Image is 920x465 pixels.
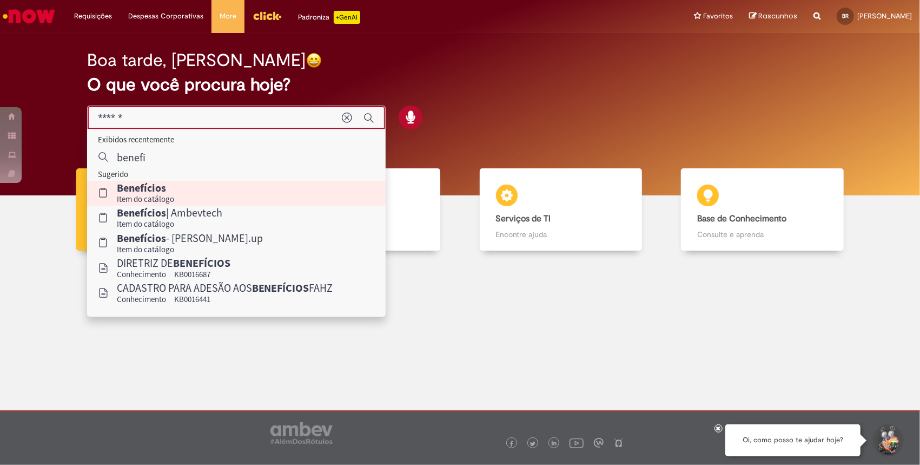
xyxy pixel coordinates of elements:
[87,51,306,70] h2: Boa tarde, [PERSON_NAME]
[871,424,904,457] button: Iniciar Conversa de Suporte
[306,53,322,68] img: happy-face.png
[842,12,849,19] span: BR
[509,441,514,447] img: logo_footer_facebook.png
[87,75,833,94] h2: O que você procura hoje?
[614,438,624,448] img: logo_footer_naosei.png
[725,424,861,456] div: Oi, como posso te ajudar hoje?
[74,11,112,22] span: Requisições
[697,213,786,224] b: Base de Conhecimento
[496,213,551,224] b: Serviços de TI
[594,438,604,448] img: logo_footer_workplace.png
[128,11,203,22] span: Despesas Corporativas
[661,168,863,251] a: Base de Conhecimento Consulte e aprenda
[749,11,797,22] a: Rascunhos
[334,11,360,24] p: +GenAi
[552,441,557,447] img: logo_footer_linkedin.png
[703,11,733,22] span: Favoritos
[253,8,282,24] img: click_logo_yellow_360x200.png
[857,11,912,21] span: [PERSON_NAME]
[298,11,360,24] div: Padroniza
[530,441,535,447] img: logo_footer_twitter.png
[460,168,662,251] a: Serviços de TI Encontre ajuda
[57,168,259,251] a: Tirar dúvidas Tirar dúvidas com Lupi Assist e Gen Ai
[1,5,57,27] img: ServiceNow
[697,229,828,240] p: Consulte e aprenda
[270,422,333,444] img: logo_footer_ambev_rotulo_gray.png
[570,436,584,450] img: logo_footer_youtube.png
[496,229,626,240] p: Encontre ajuda
[758,11,797,21] span: Rascunhos
[220,11,236,22] span: More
